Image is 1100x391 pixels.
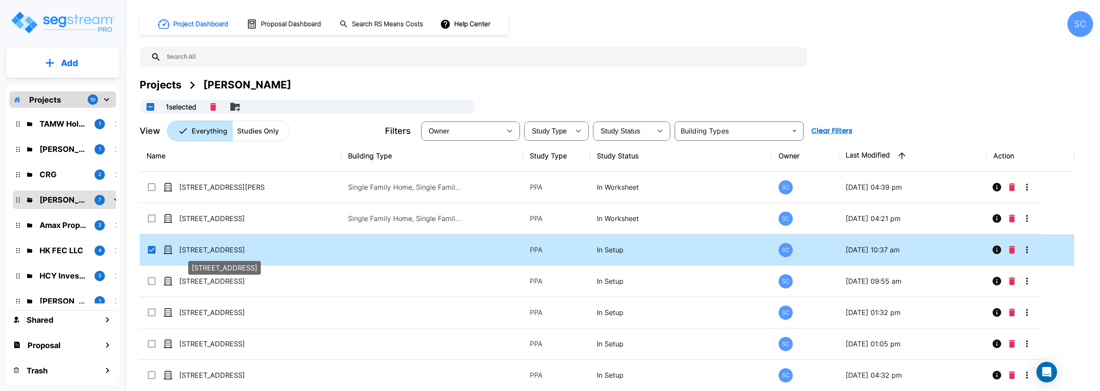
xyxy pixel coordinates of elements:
[155,15,233,33] button: Project Dashboard
[179,276,265,286] p: [STREET_ADDRESS]
[1005,335,1018,352] button: Delete
[1067,11,1093,37] div: SC
[27,339,61,351] h1: Proposal
[352,19,423,29] h1: Search RS Means Costs
[808,122,856,139] button: Clear Filters
[40,118,88,130] p: TAMW Holdings LLC
[98,247,101,254] p: 4
[788,125,801,137] button: Open
[142,98,159,115] button: UnSelectAll
[27,365,48,376] h1: Trash
[179,245,265,255] p: [STREET_ADDRESS]
[27,314,53,326] h1: Shared
[40,194,88,206] p: Jordan Johnson
[1036,362,1057,382] div: Open Intercom Messenger
[40,245,88,256] p: HK FEC LLC
[530,213,583,224] p: PPA
[140,124,160,137] p: View
[590,140,771,172] th: Study Status
[207,100,220,114] button: Delete
[140,140,341,172] th: Name
[40,143,88,155] p: Brandon Monsanto
[597,339,764,349] p: In Setup
[530,276,583,286] p: PPA
[429,127,449,135] span: Owner
[987,140,1074,172] th: Action
[261,19,321,29] h1: Proposal Dashboard
[237,126,279,136] p: Studies Only
[40,270,88,282] p: HCY Investments LLC
[232,121,290,141] button: Studies Only
[61,57,78,70] p: Add
[846,370,980,380] p: [DATE] 04:32 pm
[423,119,501,143] div: Select
[40,295,88,307] p: Mike Powell
[846,339,980,349] p: [DATE] 01:05 pm
[779,243,793,257] div: SC
[1005,179,1018,196] button: Delete
[530,245,583,255] p: PPA
[98,196,101,203] p: 7
[779,306,793,320] div: SC
[846,213,980,224] p: [DATE] 04:21 pm
[601,127,641,135] span: Study Status
[523,140,590,172] th: Study Type
[226,98,244,115] button: Move
[779,274,793,288] div: SC
[1005,273,1018,290] button: Delete
[1018,179,1036,196] button: More-Options
[173,19,228,29] h1: Project Dashboard
[846,276,980,286] p: [DATE] 09:55 am
[99,120,101,127] p: 1
[597,307,764,318] p: In Setup
[98,171,101,178] p: 2
[530,182,583,192] p: PPA
[161,47,803,67] input: Search All
[988,304,1005,321] button: Info
[988,179,1005,196] button: Info
[192,263,257,273] p: [STREET_ADDRESS]
[179,182,265,192] p: [STREET_ADDRESS][PERSON_NAME]
[597,245,764,255] p: In Setup
[166,102,196,112] p: 1 selected
[779,337,793,351] div: SC
[532,127,567,135] span: Study Type
[530,370,583,380] p: PPA
[779,212,793,226] div: SC
[167,121,232,141] button: Everything
[597,370,764,380] p: In Setup
[677,125,787,137] input: Building Types
[336,16,428,33] button: Search RS Means Costs
[1005,367,1018,384] button: Delete
[595,119,651,143] div: Select
[1005,210,1018,227] button: Delete
[90,96,95,103] p: 10
[40,219,88,231] p: Amax Properties
[10,10,115,35] img: Logo
[99,297,101,305] p: 1
[348,213,464,224] p: Single Family Home, Single Family Home Site
[438,16,494,32] button: Help Center
[779,180,793,194] div: SC
[341,140,522,172] th: Building Type
[597,182,764,192] p: In Worksheet
[597,276,764,286] p: In Setup
[99,145,101,153] p: 1
[779,368,793,382] div: SC
[385,124,411,137] p: Filters
[179,307,265,318] p: [STREET_ADDRESS]
[988,367,1005,384] button: Info
[526,119,570,143] div: Select
[1018,273,1036,290] button: More-Options
[1018,210,1036,227] button: More-Options
[140,77,181,93] div: Projects
[988,273,1005,290] button: Info
[40,169,88,180] p: CRG
[772,140,839,172] th: Owner
[29,94,61,106] p: Projects
[98,272,101,279] p: 2
[988,241,1005,258] button: Info
[846,245,980,255] p: [DATE] 10:37 am
[167,121,290,141] div: Platform
[98,221,101,229] p: 2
